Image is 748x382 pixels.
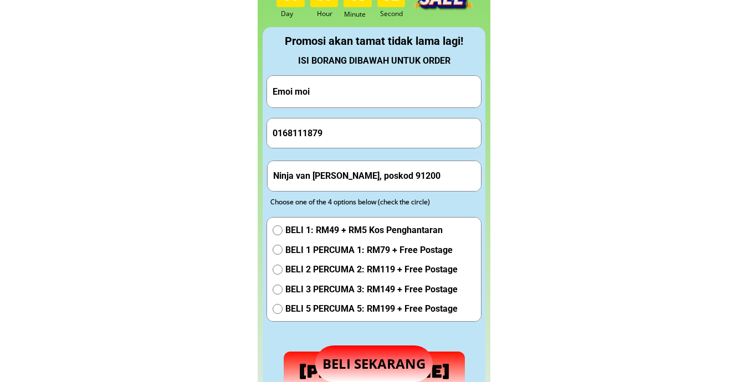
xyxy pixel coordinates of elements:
p: BELI SEKARANG [315,345,433,382]
h3: Second [380,8,407,19]
h3: Hour [317,8,340,19]
div: Choose one of the 4 options below (check the circle) [270,197,458,207]
span: BELI 3 PERCUMA 3: RM149 + Free Postage [285,282,458,297]
input: Your Full Name/ Nama Penuh [270,76,478,107]
input: Address(Ex: 52 Jalan Wirawati 7, Maluri, 55100 Kuala Lumpur) [270,161,479,190]
div: ISI BORANG DIBAWAH UNTUK ORDER [263,54,485,68]
span: BELI 1 PERCUMA 1: RM79 + Free Postage [285,243,458,257]
span: BELI 2 PERCUMA 2: RM119 + Free Postage [285,262,458,277]
span: BELI 1: RM49 + RM5 Kos Penghantaran [285,223,458,238]
h3: Minute [344,9,375,19]
input: Phone Number/ Nombor Telefon [270,118,478,148]
span: BELI 5 PERCUMA 5: RM199 + Free Postage [285,302,458,316]
div: Promosi akan tamat tidak lama lagi! [263,32,485,50]
h3: Day [281,8,309,19]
